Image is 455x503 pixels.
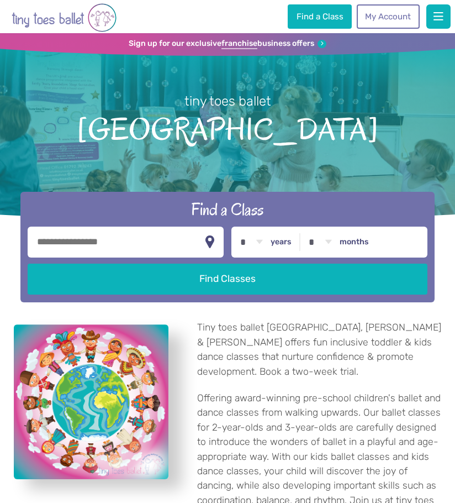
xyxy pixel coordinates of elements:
[129,39,326,49] a: Sign up for our exclusivefranchisebusiness offers
[197,320,442,379] p: Tiny toes ballet [GEOGRAPHIC_DATA], [PERSON_NAME] & [PERSON_NAME] offers fun inclusive toddler & ...
[16,111,439,147] span: [GEOGRAPHIC_DATA]
[221,39,257,49] strong: franchise
[28,198,427,221] h2: Find a Class
[288,4,352,29] a: Find a Class
[12,2,117,33] img: tiny toes ballet
[28,264,427,295] button: Find Classes
[14,324,168,479] a: View full-size image
[271,237,292,247] label: years
[184,93,271,109] small: tiny toes ballet
[357,4,420,29] a: My Account
[340,237,369,247] label: months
